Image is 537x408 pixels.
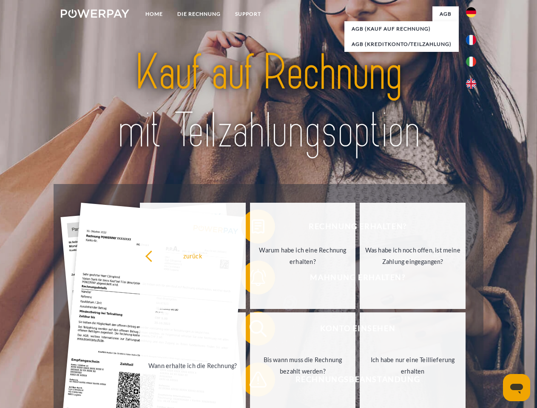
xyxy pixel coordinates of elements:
img: fr [466,35,476,45]
div: Warum habe ich eine Rechnung erhalten? [255,244,351,267]
a: SUPPORT [228,6,268,22]
div: zurück [145,250,241,261]
div: Wann erhalte ich die Rechnung? [145,360,241,371]
a: agb [432,6,459,22]
div: Ich habe nur eine Teillieferung erhalten [365,354,460,377]
img: en [466,79,476,89]
img: logo-powerpay-white.svg [61,9,129,18]
img: it [466,57,476,67]
iframe: Schaltfläche zum Öffnen des Messaging-Fensters [503,374,530,401]
div: Bis wann muss die Rechnung bezahlt werden? [255,354,351,377]
a: Was habe ich noch offen, ist meine Zahlung eingegangen? [360,203,466,309]
img: title-powerpay_de.svg [81,41,456,163]
a: Home [138,6,170,22]
a: AGB (Kauf auf Rechnung) [344,21,459,37]
a: DIE RECHNUNG [170,6,228,22]
div: Was habe ich noch offen, ist meine Zahlung eingegangen? [365,244,460,267]
a: AGB (Kreditkonto/Teilzahlung) [344,37,459,52]
img: de [466,7,476,17]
